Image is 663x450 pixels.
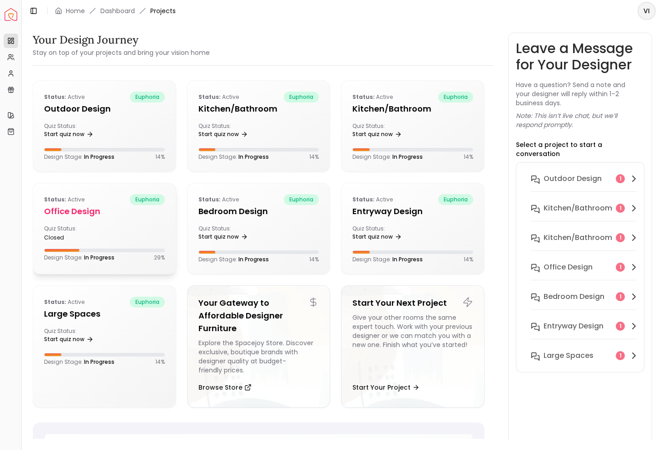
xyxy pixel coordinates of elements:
p: Design Stage: [198,256,269,263]
h3: Your Design Journey [33,33,210,47]
h6: Bedroom design [544,291,604,302]
span: euphoria [284,92,319,103]
p: active [198,194,239,205]
a: Start quiz now [44,128,94,141]
div: Give your other rooms the same expert touch. Work with your previous designer or we can match you... [352,313,473,375]
div: Quiz Status: [198,225,255,243]
span: In Progress [392,255,423,263]
p: Have a question? Send a note and your designer will reply within 1–2 business days. [516,80,644,108]
h6: Kitchen/Bathroom [544,203,612,214]
b: Status: [44,196,66,203]
button: Browse Store [198,378,252,396]
span: In Progress [238,255,269,263]
p: active [352,194,393,205]
p: Design Stage: [44,153,114,161]
button: Kitchen/Bathroom1 [524,229,647,258]
div: Explore the Spacejoy Store. Discover exclusive, boutique brands with designer quality at budget-f... [198,338,319,375]
span: In Progress [84,153,114,161]
p: Design Stage: [352,153,423,161]
div: 1 [616,351,625,360]
h3: Leave a Message for Your Designer [516,40,644,73]
div: Quiz Status: [352,225,409,243]
div: Quiz Status: [44,328,101,346]
a: Dashboard [100,6,135,15]
h5: Your Gateway to Affordable Designer Furniture [198,297,319,335]
a: Start quiz now [44,333,94,346]
p: active [44,297,84,308]
span: Projects [150,6,176,15]
h5: Kitchen/Bathroom [198,103,319,115]
p: 14 % [464,256,473,263]
div: Quiz Status: [44,122,101,141]
h6: Outdoor design [544,173,602,184]
span: euphoria [438,92,473,103]
b: Status: [198,196,221,203]
p: Design Stage: [198,153,269,161]
a: Start quiz now [198,128,248,141]
a: Start quiz now [352,230,402,243]
h5: Office design [44,205,165,218]
a: Start quiz now [198,230,248,243]
div: Quiz Status: [352,122,409,141]
button: entryway design1 [524,317,647,347]
b: Status: [44,93,66,101]
p: active [352,92,393,103]
h6: Office design [544,262,593,273]
span: In Progress [392,153,423,161]
p: 14 % [155,153,165,161]
span: euphoria [438,194,473,205]
a: Start Your Next ProjectGive your other rooms the same expert touch. Work with your previous desig... [341,285,485,408]
h6: Large Spaces [544,350,594,361]
span: In Progress [84,254,114,261]
button: Large Spaces1 [524,347,647,365]
p: 14 % [155,358,165,366]
p: active [44,194,84,205]
h5: Start Your Next Project [352,297,473,309]
a: Start quiz now [352,128,402,141]
div: closed [44,234,101,241]
p: 29 % [154,254,165,261]
span: In Progress [238,153,269,161]
div: 1 [616,174,625,183]
h6: entryway design [544,321,604,332]
div: 1 [616,292,625,301]
img: Spacejoy Logo [5,8,17,21]
p: 14 % [309,153,319,161]
button: Outdoor design1 [524,170,647,199]
div: Quiz Status: [44,225,101,241]
div: 1 [616,204,625,213]
button: Kitchen/Bathroom1 [524,199,647,229]
p: 14 % [464,153,473,161]
div: 1 [616,322,625,331]
h5: Bedroom design [198,205,319,218]
p: Design Stage: [352,256,423,263]
div: 1 [616,263,625,272]
a: Spacejoy [5,8,17,21]
p: Design Stage: [44,358,114,366]
h5: entryway design [352,205,473,218]
span: In Progress [84,358,114,366]
b: Status: [352,93,375,101]
p: Design Stage: [44,254,114,261]
h5: Outdoor design [44,103,165,115]
button: Bedroom design1 [524,288,647,317]
span: euphoria [130,92,165,103]
p: Note: This isn’t live chat, but we’ll respond promptly. [516,111,644,129]
span: VI [638,3,655,19]
button: VI [638,2,656,20]
div: Quiz Status: [198,122,255,141]
p: 14 % [309,256,319,263]
a: Home [66,6,85,15]
span: euphoria [130,194,165,205]
a: Your Gateway to Affordable Designer FurnitureExplore the Spacejoy Store. Discover exclusive, bout... [187,285,331,408]
button: Start Your Project [352,378,420,396]
b: Status: [198,93,221,101]
h5: Kitchen/Bathroom [352,103,473,115]
span: euphoria [130,297,165,308]
div: 1 [616,233,625,242]
small: Stay on top of your projects and bring your vision home [33,48,210,57]
p: active [44,92,84,103]
h5: Large Spaces [44,308,165,320]
b: Status: [44,298,66,306]
h6: Kitchen/Bathroom [544,232,612,243]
